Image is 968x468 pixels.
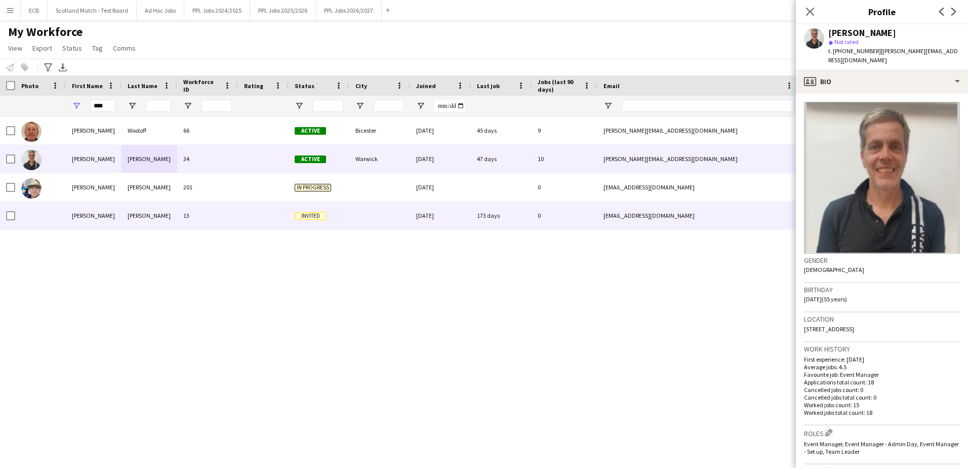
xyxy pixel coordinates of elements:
[355,101,365,110] button: Open Filter Menu
[122,116,177,144] div: Wooloff
[597,116,800,144] div: [PERSON_NAME][EMAIL_ADDRESS][DOMAIN_NAME]
[804,371,960,378] p: Favourite job: Event Manager
[471,116,532,144] div: 45 days
[804,427,960,438] h3: Roles
[90,100,115,112] input: First Name Filter Input
[804,440,959,455] span: Event Manager, Event Manager - Admin Day, Event Manager - Set up, Team Leader
[137,1,184,20] button: Ad Hoc Jobs
[109,42,140,55] a: Comms
[295,155,326,163] span: Active
[42,61,54,73] app-action-btn: Advanced filters
[804,394,960,401] p: Cancelled jobs total count: 0
[804,356,960,363] p: First experience: [DATE]
[349,145,410,173] div: Warwick
[804,315,960,324] h3: Location
[804,386,960,394] p: Cancelled jobs count: 0
[804,378,960,386] p: Applications total count: 18
[21,1,48,20] button: ECB
[48,1,137,20] button: Scotland Match - Test Board
[410,145,471,173] div: [DATE]
[603,82,620,90] span: Email
[21,122,42,142] img: Geoffrey Paul Wooloff
[128,82,157,90] span: Last Name
[804,256,960,265] h3: Gender
[804,409,960,416] p: Worked jobs total count: 18
[597,173,800,201] div: [EMAIL_ADDRESS][DOMAIN_NAME]
[146,100,171,112] input: Last Name Filter Input
[538,78,579,93] span: Jobs (last 90 days)
[471,145,532,173] div: 47 days
[804,363,960,371] p: Average jobs: 4.5
[828,47,958,64] span: | [PERSON_NAME][EMAIL_ADDRESS][DOMAIN_NAME]
[804,325,854,333] span: [STREET_ADDRESS]
[471,202,532,229] div: 173 days
[201,100,232,112] input: Workforce ID Filter Input
[804,401,960,409] p: Worked jobs count: 15
[8,24,83,40] span: My Workforce
[57,61,69,73] app-action-btn: Export XLSX
[183,78,220,93] span: Workforce ID
[295,82,314,90] span: Status
[828,47,881,55] span: t. [PHONE_NUMBER]
[8,44,22,53] span: View
[58,42,86,55] a: Status
[244,82,263,90] span: Rating
[597,145,800,173] div: [PERSON_NAME][EMAIL_ADDRESS][DOMAIN_NAME]
[532,202,597,229] div: 0
[349,116,410,144] div: Bicester
[834,38,859,46] span: Not rated
[313,100,343,112] input: Status Filter Input
[72,82,103,90] span: First Name
[804,285,960,294] h3: Birthday
[66,116,122,144] div: [PERSON_NAME]
[184,1,250,20] button: PPL Jobs 2024/2025
[532,173,597,201] div: 0
[434,100,465,112] input: Joined Filter Input
[804,295,847,303] span: [DATE] (55 years)
[796,5,968,18] h3: Profile
[804,266,864,274] span: [DEMOGRAPHIC_DATA]
[597,202,800,229] div: [EMAIL_ADDRESS][DOMAIN_NAME]
[72,101,81,110] button: Open Filter Menu
[828,28,896,37] div: [PERSON_NAME]
[295,127,326,135] span: Active
[32,44,52,53] span: Export
[250,1,316,20] button: PPL Jobs 2025/2026
[316,1,382,20] button: PPL Jobs 2026/2027
[355,82,367,90] span: City
[804,102,960,254] img: Crew avatar or photo
[4,42,26,55] a: View
[28,42,56,55] a: Export
[21,82,38,90] span: Photo
[21,178,42,199] img: Paul Harvey
[66,145,122,173] div: [PERSON_NAME]
[177,116,238,144] div: 66
[410,173,471,201] div: [DATE]
[532,145,597,173] div: 10
[295,101,304,110] button: Open Filter Menu
[416,82,436,90] span: Joined
[92,44,103,53] span: Tag
[66,202,122,229] div: [PERSON_NAME]
[122,202,177,229] div: [PERSON_NAME]
[410,116,471,144] div: [DATE]
[177,145,238,173] div: 34
[128,101,137,110] button: Open Filter Menu
[804,344,960,354] h3: Work history
[374,100,404,112] input: City Filter Input
[477,82,500,90] span: Last job
[183,101,192,110] button: Open Filter Menu
[62,44,82,53] span: Status
[122,173,177,201] div: [PERSON_NAME]
[88,42,107,55] a: Tag
[177,202,238,229] div: 13
[622,100,794,112] input: Email Filter Input
[21,150,42,170] img: Paul Aldridge
[796,69,968,94] div: Bio
[295,212,326,220] span: Invited
[532,116,597,144] div: 9
[122,145,177,173] div: [PERSON_NAME]
[603,101,613,110] button: Open Filter Menu
[410,202,471,229] div: [DATE]
[66,173,122,201] div: [PERSON_NAME]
